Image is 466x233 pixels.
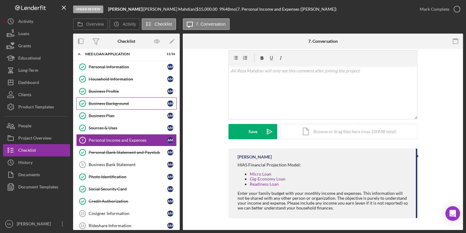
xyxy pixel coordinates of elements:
[18,169,40,182] div: Documents
[3,132,70,144] button: Project Overview
[76,122,177,134] a: Sources & UsesAM
[3,120,70,132] button: People
[3,40,70,52] button: Grants
[89,64,167,69] div: Personal Information
[80,212,84,215] tspan: 13
[109,18,140,30] button: Activity
[167,76,173,82] div: A M
[3,15,70,27] a: Activity
[167,113,173,119] div: A M
[142,18,176,30] button: Checklist
[82,163,83,166] tspan: 9
[3,218,70,230] button: NN[PERSON_NAME]
[167,100,173,107] div: A M
[18,156,33,170] div: History
[167,162,173,168] div: A M
[196,7,219,12] div: $15,000.00
[15,218,55,231] div: [PERSON_NAME]
[89,126,167,130] div: Sources & Uses
[3,27,70,40] button: Loans
[3,181,70,193] button: Document Templates
[167,88,173,94] div: A M
[250,181,279,187] a: Readiness Loan
[3,89,70,101] button: Clients
[167,210,173,217] div: A M
[89,162,167,167] div: Business Bank Statement
[3,144,70,156] button: Checklist
[89,187,167,191] div: Social Security Card
[7,222,11,226] text: NN
[73,5,103,13] div: Under Review
[18,76,39,90] div: Dashboard
[86,22,104,27] label: Overview
[89,77,167,82] div: Household Information
[76,220,177,232] a: 14Rideshare InformationAM
[250,171,271,177] a: Micro Loan
[76,158,177,171] a: 9Business Bank StatementAM
[225,7,236,12] div: 48 mo
[18,15,33,29] div: Activity
[118,39,135,44] div: Checklist
[85,52,160,56] div: MED Loan Application
[164,52,175,56] div: 11 / 16
[3,64,70,76] button: Long-Term
[76,134,177,146] a: 7Personal Income and ExpensesAM
[238,155,272,159] div: [PERSON_NAME]
[89,199,167,204] div: Credit Authorization
[89,89,167,94] div: Business Profile
[445,206,460,221] div: Open Intercom Messenger
[3,76,70,89] button: Dashboard
[122,22,136,27] label: Activity
[249,124,257,139] div: Save
[76,183,177,195] a: Social Security CardAM
[143,7,196,12] div: [PERSON_NAME] Mahdian |
[18,144,36,158] div: Checklist
[3,169,70,181] button: Documents
[18,27,29,41] div: Loans
[76,97,177,110] a: Business BackgroundAM
[76,171,177,183] a: Photo IdentificationAM
[76,61,177,73] a: Personal InformationAM
[167,223,173,229] div: A M
[167,125,173,131] div: A M
[76,85,177,97] a: Business ProfileAM
[3,101,70,113] button: Product Templates
[183,18,230,30] button: 7. Conversation
[167,198,173,204] div: A M
[76,73,177,85] a: Household InformationAM
[3,156,70,169] button: History
[167,186,173,192] div: A M
[414,3,463,15] button: Mark Complete
[89,113,167,118] div: Business Plan
[219,7,225,12] div: 9 %
[18,101,54,115] div: Product Templates
[18,132,51,146] div: Project Overview
[18,181,58,195] div: Document Templates
[73,18,108,30] button: Overview
[76,207,177,220] a: 13Cosigner InformationAM
[155,22,172,27] label: Checklist
[89,211,167,216] div: Cosigner Information
[250,176,285,181] a: Gig-Economy Loan
[420,3,449,15] div: Mark Complete
[108,6,142,12] b: [PERSON_NAME]
[89,223,167,228] div: Rideshare Information
[89,174,167,179] div: Photo Identification
[3,52,70,64] button: Educational
[236,7,337,12] div: | 7. Personal Income and Expenses ([PERSON_NAME])
[238,191,410,210] div: Enter your family budget with your monthly income and expenses. This information will not be shar...
[76,110,177,122] a: Business PlanAM
[80,224,84,228] tspan: 14
[89,101,167,106] div: Business Background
